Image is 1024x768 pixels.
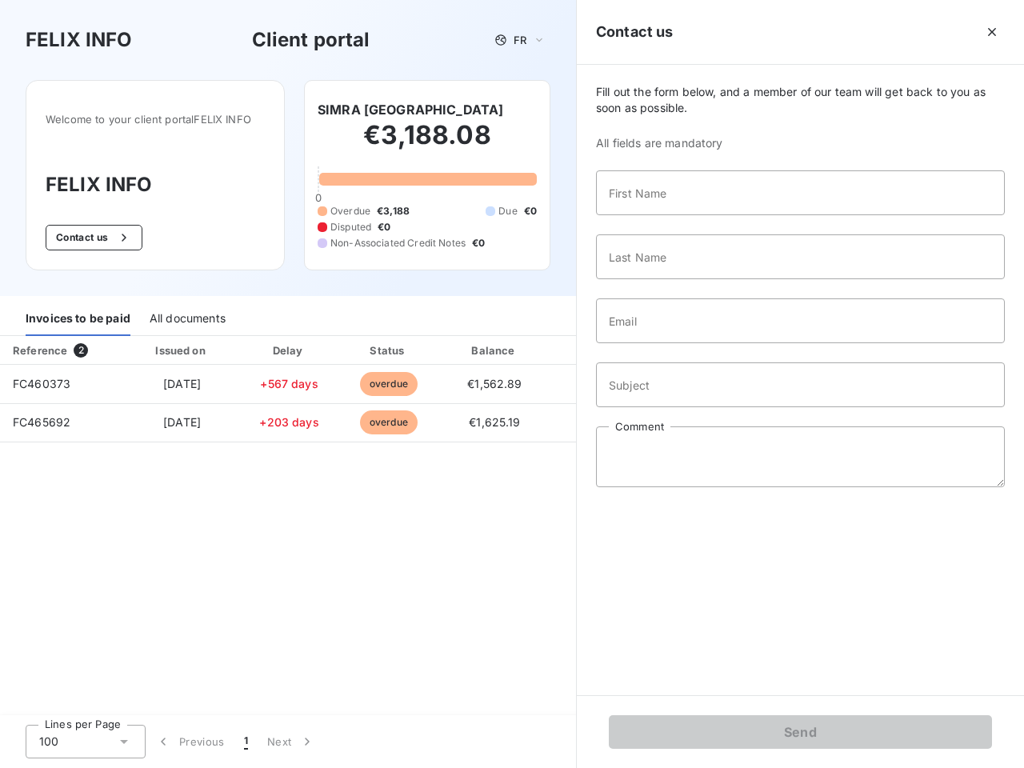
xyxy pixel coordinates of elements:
[596,298,1005,343] input: placeholder
[318,100,503,119] h6: SIMRA [GEOGRAPHIC_DATA]
[46,113,265,126] span: Welcome to your client portal FELIX INFO
[318,119,537,167] h2: €3,188.08
[46,225,142,250] button: Contact us
[163,377,201,390] span: [DATE]
[472,236,485,250] span: €0
[378,220,390,234] span: €0
[46,170,265,199] h3: FELIX INFO
[469,415,520,429] span: €1,625.19
[163,415,201,429] span: [DATE]
[13,344,67,357] div: Reference
[596,21,674,43] h5: Contact us
[26,26,133,54] h3: FELIX INFO
[39,734,58,750] span: 100
[514,34,526,46] span: FR
[467,377,522,390] span: €1,562.89
[13,377,70,390] span: FC460373
[244,342,335,358] div: Delay
[524,204,537,218] span: €0
[442,342,546,358] div: Balance
[315,191,322,204] span: 0
[341,342,436,358] div: Status
[260,377,318,390] span: +567 days
[252,26,370,54] h3: Client portal
[377,204,410,218] span: €3,188
[498,204,517,218] span: Due
[596,84,1005,116] span: Fill out the form below, and a member of our team will get back to you as soon as possible.
[596,234,1005,279] input: placeholder
[74,343,88,358] span: 2
[150,302,226,336] div: All documents
[596,135,1005,151] span: All fields are mandatory
[330,220,371,234] span: Disputed
[360,372,418,396] span: overdue
[330,236,466,250] span: Non-Associated Credit Notes
[596,170,1005,215] input: placeholder
[259,415,318,429] span: +203 days
[146,725,234,758] button: Previous
[13,415,70,429] span: FC465692
[26,302,130,336] div: Invoices to be paid
[360,410,418,434] span: overdue
[553,342,634,358] div: PDF
[234,725,258,758] button: 1
[609,715,992,749] button: Send
[126,342,237,358] div: Issued on
[244,734,248,750] span: 1
[258,725,325,758] button: Next
[596,362,1005,407] input: placeholder
[330,204,370,218] span: Overdue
